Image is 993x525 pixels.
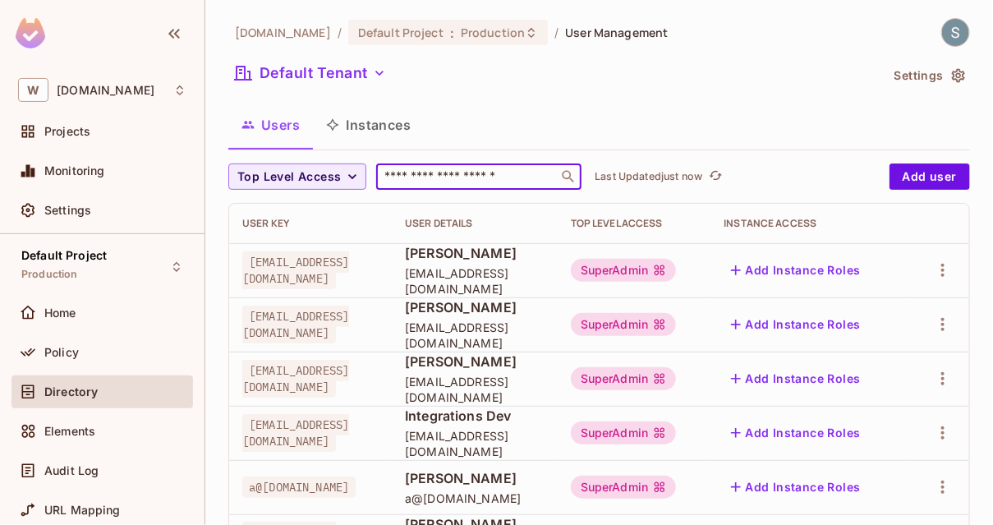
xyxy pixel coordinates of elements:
[44,425,95,438] span: Elements
[44,464,99,477] span: Audit Log
[358,25,444,40] span: Default Project
[338,25,342,40] li: /
[724,474,867,500] button: Add Instance Roles
[44,346,79,359] span: Policy
[228,104,313,145] button: Users
[405,374,545,405] span: [EMAIL_ADDRESS][DOMAIN_NAME]
[44,204,91,217] span: Settings
[709,168,723,185] span: refresh
[405,265,545,297] span: [EMAIL_ADDRESS][DOMAIN_NAME]
[571,367,677,390] div: SuperAdmin
[405,352,545,371] span: [PERSON_NAME]
[405,320,545,351] span: [EMAIL_ADDRESS][DOMAIN_NAME]
[405,469,545,487] span: [PERSON_NAME]
[706,167,725,187] button: refresh
[724,311,867,338] button: Add Instance Roles
[405,298,545,316] span: [PERSON_NAME]
[405,244,545,262] span: [PERSON_NAME]
[724,420,867,446] button: Add Instance Roles
[313,104,424,145] button: Instances
[571,313,677,336] div: SuperAdmin
[702,167,725,187] span: Click to refresh data
[21,268,78,281] span: Production
[237,167,341,187] span: Top Level Access
[571,259,677,282] div: SuperAdmin
[44,125,90,138] span: Projects
[554,25,559,40] li: /
[235,25,331,40] span: the active workspace
[242,251,349,289] span: [EMAIL_ADDRESS][DOMAIN_NAME]
[571,421,677,444] div: SuperAdmin
[724,217,895,230] div: Instance Access
[44,164,105,177] span: Monitoring
[44,306,76,320] span: Home
[242,477,356,498] span: a@[DOMAIN_NAME]
[571,217,698,230] div: Top Level Access
[890,163,970,190] button: Add user
[16,18,45,48] img: SReyMgAAAABJRU5ErkJggg==
[228,60,393,86] button: Default Tenant
[405,217,545,230] div: User Details
[57,84,154,97] span: Workspace: withpronto.com
[242,217,379,230] div: User Key
[461,25,525,40] span: Production
[595,170,702,183] p: Last Updated just now
[21,249,107,262] span: Default Project
[18,78,48,102] span: W
[942,19,969,46] img: Shekhar Tyagi
[449,26,455,39] span: :
[242,360,349,398] span: [EMAIL_ADDRESS][DOMAIN_NAME]
[724,257,867,283] button: Add Instance Roles
[44,504,121,517] span: URL Mapping
[228,163,366,190] button: Top Level Access
[242,306,349,343] span: [EMAIL_ADDRESS][DOMAIN_NAME]
[44,385,98,398] span: Directory
[565,25,668,40] span: User Management
[405,428,545,459] span: [EMAIL_ADDRESS][DOMAIN_NAME]
[888,62,970,89] button: Settings
[724,366,867,392] button: Add Instance Roles
[405,490,545,506] span: a@[DOMAIN_NAME]
[242,414,349,452] span: [EMAIL_ADDRESS][DOMAIN_NAME]
[405,407,545,425] span: Integrations Dev
[571,476,677,499] div: SuperAdmin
